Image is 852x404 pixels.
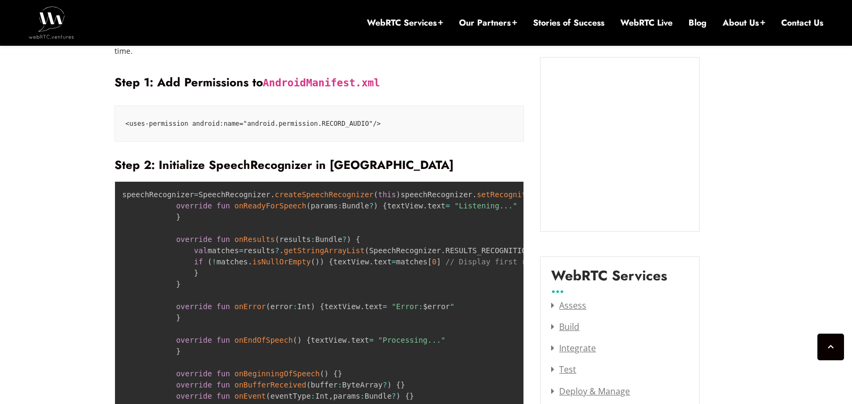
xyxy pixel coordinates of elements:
[176,313,181,322] span: }
[365,246,369,255] span: (
[382,201,387,210] span: {
[338,381,342,389] span: :
[369,201,373,210] span: ?
[306,201,310,210] span: (
[441,246,445,255] span: .
[234,381,306,389] span: onBufferReceived
[234,336,293,344] span: onEndOfSpeech
[551,268,667,292] label: WebRTC Services
[409,392,414,400] span: }
[311,392,315,400] span: :
[176,235,212,244] span: override
[391,392,396,400] span: ?
[114,75,525,90] h3: Step 1: Add Permissions to
[311,257,315,266] span: (
[234,369,319,378] span: onBeginningOfSpeech
[383,302,387,311] span: =
[275,235,279,244] span: (
[266,302,270,311] span: (
[781,17,823,29] a: Contact Us
[382,381,387,389] span: ?
[194,257,203,266] span: if
[217,392,230,400] span: fun
[374,201,378,210] span: )
[284,246,365,255] span: getStringArrayList
[271,190,275,199] span: .
[252,257,311,266] span: isNullOrEmpty
[369,257,373,266] span: .
[176,336,212,344] span: override
[263,77,380,89] code: AndroidManifest.xml
[176,381,212,389] span: override
[176,392,212,400] span: override
[275,190,373,199] span: createSpeechRecognizer
[405,392,409,400] span: {
[551,385,630,397] a: Deploy & Manage
[319,257,324,266] span: )
[551,342,596,354] a: Integrate
[293,336,297,344] span: (
[329,392,333,400] span: ,
[234,392,266,400] span: onEvent
[194,246,207,255] span: val
[347,235,351,244] span: )
[360,392,364,400] span: :
[391,302,423,311] span: "Error:
[217,235,230,244] span: fun
[208,257,212,266] span: (
[194,269,198,277] span: }
[391,257,396,266] span: =
[248,257,252,266] span: .
[293,302,297,311] span: :
[29,6,74,38] img: WebRTC.ventures
[367,17,443,29] a: WebRTC Services
[620,17,673,29] a: WebRTC Live
[239,246,243,255] span: =
[723,17,765,29] a: About Us
[333,369,338,378] span: {
[423,302,427,311] span: $
[437,257,441,266] span: ]
[306,336,310,344] span: {
[400,381,405,389] span: }
[533,17,604,29] a: Stories of Success
[319,302,324,311] span: {
[450,302,454,311] span: "
[396,392,400,400] span: )
[315,257,319,266] span: )
[176,369,212,378] span: override
[423,201,427,210] span: .
[114,158,525,172] h3: Step 2: Initialize SpeechRecognizer in [GEOGRAPHIC_DATA]
[387,381,391,389] span: )
[176,213,181,221] span: }
[374,190,378,199] span: (
[446,257,599,266] span: // Display first recognized result
[280,246,284,255] span: .
[126,117,513,131] code: <uses-permission android:name="android.permission.RECORD_AUDIO"/>
[432,257,436,266] span: 0
[176,201,212,210] span: override
[329,257,333,266] span: {
[176,280,181,288] span: }
[551,363,576,375] a: Test
[217,201,230,210] span: fun
[234,201,306,210] span: onReadyForSpeech
[338,369,342,378] span: }
[194,190,198,199] span: =
[378,190,396,199] span: this
[347,336,351,344] span: .
[396,190,400,199] span: )
[212,257,216,266] span: !
[234,235,275,244] span: onResults
[234,302,266,311] span: onError
[311,235,315,244] span: :
[428,257,432,266] span: [
[319,369,324,378] span: (
[342,235,347,244] span: ?
[324,369,329,378] span: )
[378,336,445,344] span: "Processing..."
[454,201,517,210] span: "Listening..."
[306,381,310,389] span: (
[369,336,373,344] span: =
[176,347,181,355] span: }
